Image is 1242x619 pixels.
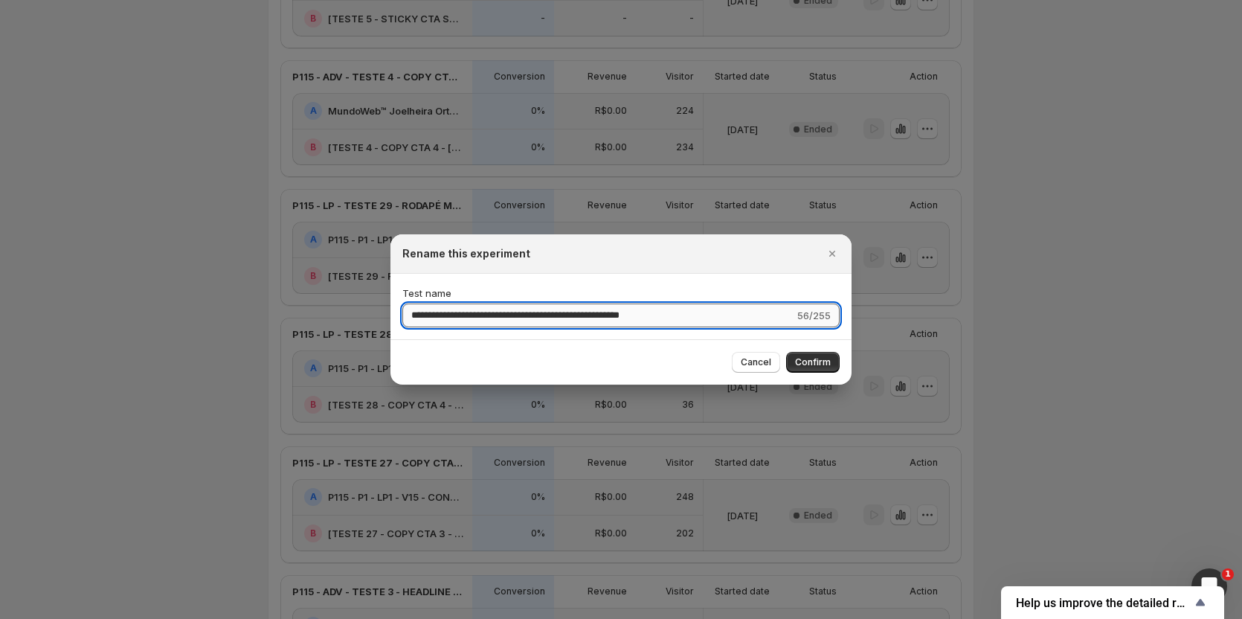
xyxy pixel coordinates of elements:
[822,243,843,264] button: Close
[795,356,831,368] span: Confirm
[1191,568,1227,604] iframe: Intercom live chat
[1016,594,1209,612] button: Show survey - Help us improve the detailed report for A/B campaigns
[402,246,530,261] h2: Rename this experiment
[732,352,780,373] button: Cancel
[786,352,840,373] button: Confirm
[741,356,771,368] span: Cancel
[1222,568,1234,580] span: 1
[402,287,451,299] span: Test name
[1016,596,1191,610] span: Help us improve the detailed report for A/B campaigns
